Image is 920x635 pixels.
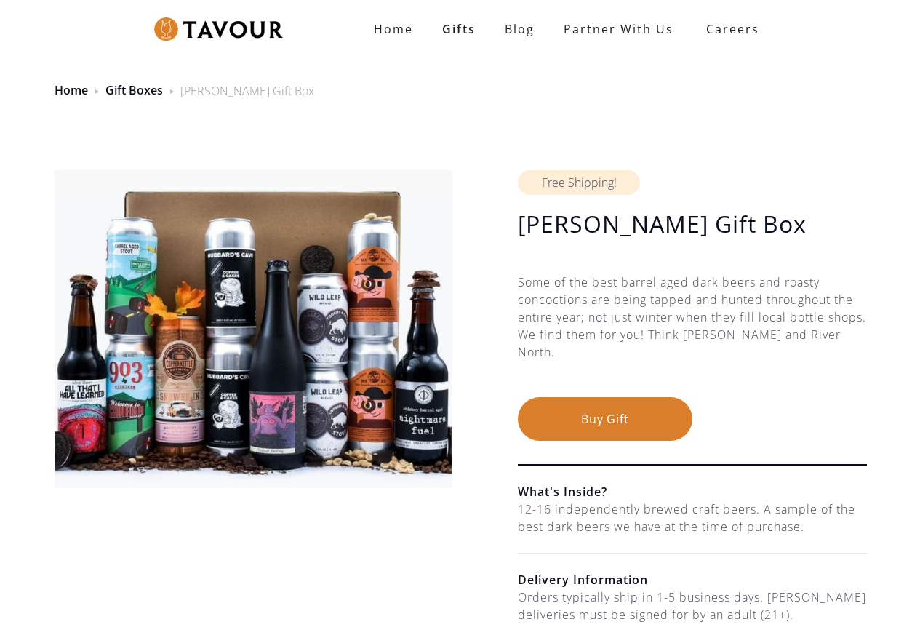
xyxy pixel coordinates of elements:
h6: What's Inside? [518,483,867,500]
div: Free Shipping! [518,170,640,195]
a: Careers [688,9,770,49]
button: Buy Gift [518,397,692,441]
a: Gift Boxes [105,82,163,98]
div: 12-16 independently brewed craft beers. A sample of the best dark beers we have at the time of pu... [518,500,867,535]
strong: Careers [706,15,759,44]
a: Home [55,82,88,98]
div: Orders typically ship in 1-5 business days. [PERSON_NAME] deliveries must be signed for by an adu... [518,588,867,623]
h1: [PERSON_NAME] Gift Box [518,209,867,239]
a: partner with us [549,15,688,44]
a: Home [359,15,428,44]
a: Blog [490,15,549,44]
strong: Home [374,21,413,37]
div: Some of the best barrel aged dark beers and roasty concoctions are being tapped and hunted throug... [518,273,867,397]
a: Gifts [428,15,490,44]
h6: Delivery Information [518,571,867,588]
div: [PERSON_NAME] Gift Box [180,82,314,100]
